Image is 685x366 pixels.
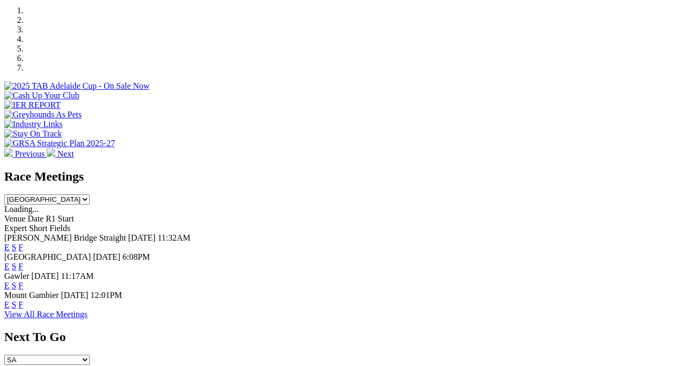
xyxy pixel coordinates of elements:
[4,291,59,300] span: Mount Gambier
[46,214,74,223] span: R1 Start
[4,148,13,157] img: chevron-left-pager-white.svg
[47,148,55,157] img: chevron-right-pager-white.svg
[12,243,16,252] a: S
[4,224,27,233] span: Expert
[15,149,45,158] span: Previous
[19,243,23,252] a: F
[4,110,82,120] img: Greyhounds As Pets
[93,252,121,261] span: [DATE]
[4,252,91,261] span: [GEOGRAPHIC_DATA]
[61,291,89,300] span: [DATE]
[4,81,150,91] img: 2025 TAB Adelaide Cup - On Sale Now
[49,224,70,233] span: Fields
[19,281,23,290] a: F
[19,300,23,309] a: F
[4,120,63,129] img: Industry Links
[57,149,74,158] span: Next
[4,271,29,280] span: Gawler
[4,214,25,223] span: Venue
[31,271,59,280] span: [DATE]
[123,252,150,261] span: 6:08PM
[4,243,10,252] a: E
[4,100,61,110] img: IER REPORT
[4,129,62,139] img: Stay On Track
[4,262,10,271] a: E
[4,300,10,309] a: E
[28,214,44,223] span: Date
[158,233,191,242] span: 11:32AM
[4,281,10,290] a: E
[47,149,74,158] a: Next
[12,300,16,309] a: S
[4,233,126,242] span: [PERSON_NAME] Bridge Straight
[4,139,115,148] img: GRSA Strategic Plan 2025-27
[4,169,681,184] h2: Race Meetings
[4,330,681,344] h2: Next To Go
[12,281,16,290] a: S
[61,271,94,280] span: 11:17AM
[4,205,39,214] span: Loading...
[12,262,16,271] a: S
[4,310,88,319] a: View All Race Meetings
[4,149,47,158] a: Previous
[90,291,122,300] span: 12:01PM
[29,224,48,233] span: Short
[128,233,156,242] span: [DATE]
[4,91,79,100] img: Cash Up Your Club
[19,262,23,271] a: F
